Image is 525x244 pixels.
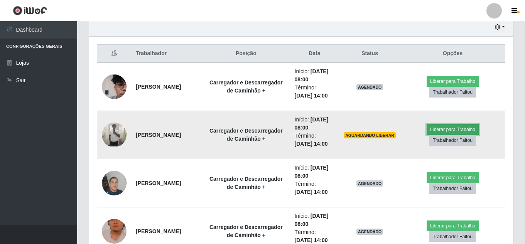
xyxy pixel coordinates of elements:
[429,135,476,146] button: Trabalhador Faltou
[209,176,283,190] strong: Carregador e Descarregador de Caminhão +
[339,45,400,63] th: Status
[13,6,47,15] img: CoreUI Logo
[136,180,181,186] strong: [PERSON_NAME]
[344,132,396,138] span: AGUARDANDO LIBERAR
[295,164,335,180] li: Início:
[295,180,335,196] li: Término:
[102,70,127,103] img: 1746651422933.jpeg
[295,84,335,100] li: Término:
[295,165,329,179] time: [DATE] 08:00
[102,123,127,147] img: 1746814061107.jpeg
[102,161,127,205] img: 1748300200336.jpeg
[429,183,476,194] button: Trabalhador Faltou
[136,132,181,138] strong: [PERSON_NAME]
[295,68,329,82] time: [DATE] 08:00
[429,231,476,242] button: Trabalhador Faltou
[356,84,383,90] span: AGENDADO
[209,224,283,238] strong: Carregador e Descarregador de Caminhão +
[295,237,328,243] time: [DATE] 14:00
[290,45,339,63] th: Data
[209,128,283,142] strong: Carregador e Descarregador de Caminhão +
[427,124,479,135] button: Liberar para Trabalho
[427,76,479,87] button: Liberar para Trabalho
[295,141,328,147] time: [DATE] 14:00
[136,84,181,90] strong: [PERSON_NAME]
[209,79,283,94] strong: Carregador e Descarregador de Caminhão +
[295,93,328,99] time: [DATE] 14:00
[427,172,479,183] button: Liberar para Trabalho
[202,45,290,63] th: Posição
[356,180,383,187] span: AGENDADO
[295,116,329,131] time: [DATE] 08:00
[295,132,335,148] li: Término:
[356,229,383,235] span: AGENDADO
[131,45,202,63] th: Trabalhador
[427,220,479,231] button: Liberar para Trabalho
[295,212,335,228] li: Início:
[295,67,335,84] li: Início:
[295,213,329,227] time: [DATE] 08:00
[295,189,328,195] time: [DATE] 14:00
[295,116,335,132] li: Início:
[136,228,181,234] strong: [PERSON_NAME]
[400,45,505,63] th: Opções
[429,87,476,98] button: Trabalhador Faltou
